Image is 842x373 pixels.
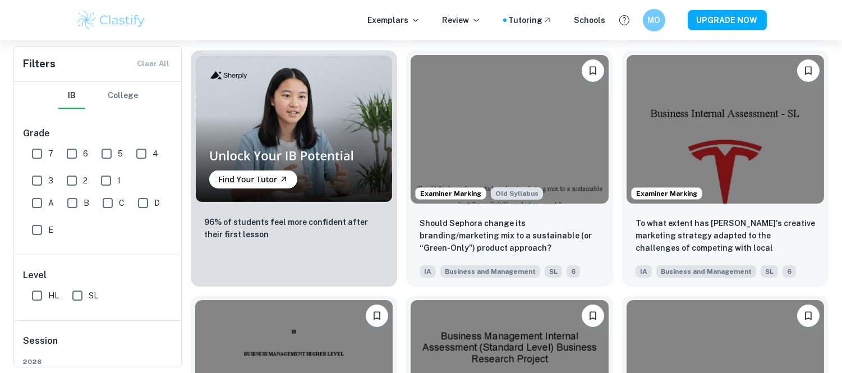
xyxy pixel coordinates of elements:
h6: Session [23,334,173,357]
span: B [84,197,89,209]
span: A [48,197,54,209]
button: Bookmark [582,59,604,82]
span: 2026 [23,357,173,367]
span: 7 [48,148,53,160]
span: 4 [153,148,158,160]
a: Thumbnail96% of students feel more confident after their first lesson [191,50,397,286]
span: 2 [83,174,88,187]
h6: Filters [23,56,56,72]
span: SL [89,289,98,302]
span: E [48,224,53,236]
p: To what extent has Tesla's creative marketing strategy adapted to the challenges of competing wit... [636,217,815,255]
img: Clastify logo [76,9,147,31]
span: 6 [567,265,580,278]
span: Old Syllabus [491,187,543,200]
span: Business and Management [656,265,756,278]
button: IB [58,82,85,109]
div: Filter type choice [58,82,138,109]
a: Tutoring [509,14,552,26]
button: MO [643,9,665,31]
button: UPGRADE NOW [688,10,767,30]
span: HL [48,289,59,302]
button: College [108,82,138,109]
span: IA [420,265,436,278]
p: Should Sephora change its branding/marketing mix to a sustainable (or “Green-Only”) product appro... [420,217,599,254]
span: C [119,197,125,209]
p: Review [443,14,481,26]
p: Exemplars [368,14,420,26]
span: SL [761,265,778,278]
span: SL [545,265,562,278]
span: 6 [83,148,88,160]
span: Business and Management [440,265,540,278]
button: Bookmark [797,59,820,82]
button: Bookmark [582,305,604,327]
span: 5 [118,148,123,160]
a: Schools [574,14,606,26]
span: 6 [783,265,796,278]
p: 96% of students feel more confident after their first lesson [204,216,384,241]
button: Help and Feedback [615,11,634,30]
span: 3 [48,174,53,187]
img: Business and Management IA example thumbnail: To what extent has Tesla's creative mark [627,55,824,203]
a: Examiner MarkingStarting from the May 2024 session, the Business IA requirements have changed. It... [406,50,613,286]
span: IA [636,265,652,278]
h6: Grade [23,127,173,140]
h6: Level [23,269,173,282]
span: D [154,197,160,209]
img: Business and Management IA example thumbnail: Should Sephora change its branding/marke [411,55,608,203]
img: Thumbnail [195,55,393,202]
span: 1 [117,174,121,187]
button: Bookmark [797,305,820,327]
h6: MO [647,14,660,26]
span: Examiner Marking [416,188,486,199]
span: Examiner Marking [632,188,702,199]
button: Bookmark [366,305,388,327]
div: Starting from the May 2024 session, the Business IA requirements have changed. It's OK to refer t... [491,187,543,200]
a: Examiner MarkingBookmarkTo what extent has Tesla's creative marketing strategy adapted to the cha... [622,50,829,286]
